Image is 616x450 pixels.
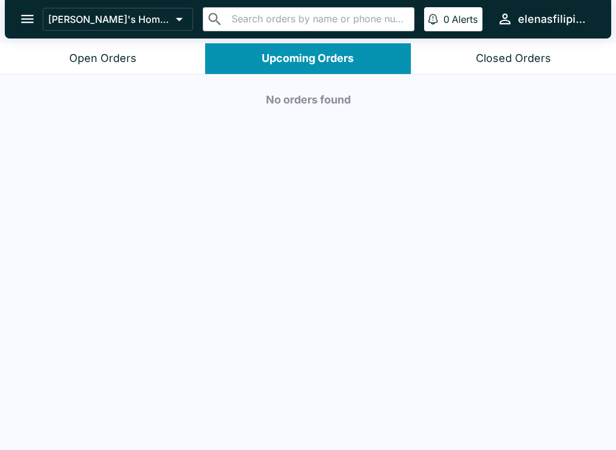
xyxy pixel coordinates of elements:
[69,52,137,66] div: Open Orders
[48,13,171,25] p: [PERSON_NAME]'s Home of the Finest Filipino Foods
[443,13,449,25] p: 0
[262,52,354,66] div: Upcoming Orders
[476,52,551,66] div: Closed Orders
[228,11,409,28] input: Search orders by name or phone number
[492,6,597,32] button: elenasfilipinofoods
[43,8,193,31] button: [PERSON_NAME]'s Home of the Finest Filipino Foods
[12,4,43,34] button: open drawer
[452,13,478,25] p: Alerts
[518,12,592,26] div: elenasfilipinofoods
